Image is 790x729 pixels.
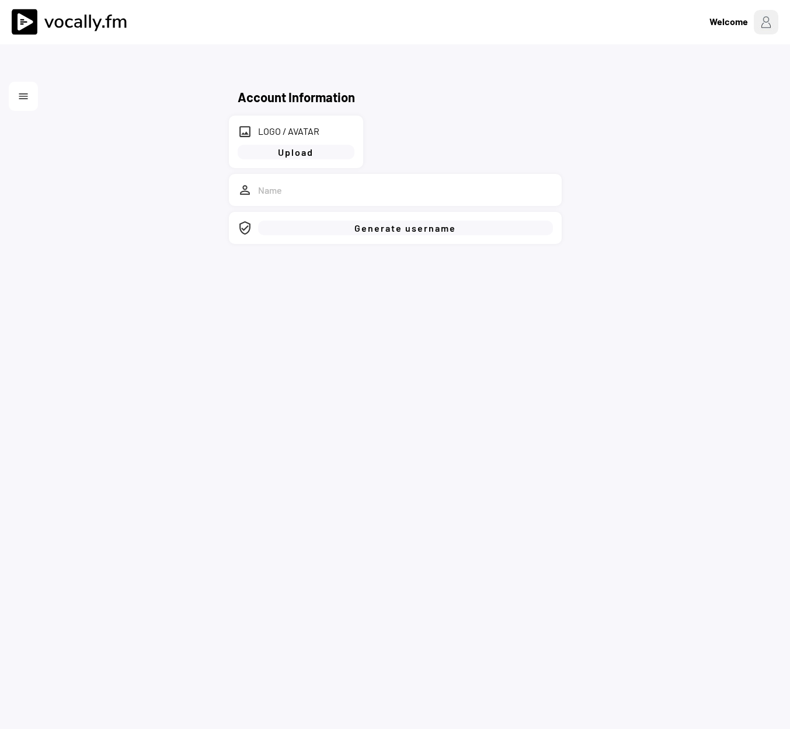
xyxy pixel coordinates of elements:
[709,15,748,29] div: Welcome
[238,124,252,139] button: image
[258,125,319,138] div: LOGO / AVATAR
[18,90,29,102] button: menu
[238,183,252,197] button: person_outline
[754,10,778,34] img: Profile%20Placeholder.png
[238,145,354,159] button: Upload
[12,9,134,35] img: vocally%20logo.svg
[238,221,252,235] button: verified_user
[258,221,553,235] button: Generate username
[238,88,355,107] h2: Account Information
[252,183,553,197] input: Name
